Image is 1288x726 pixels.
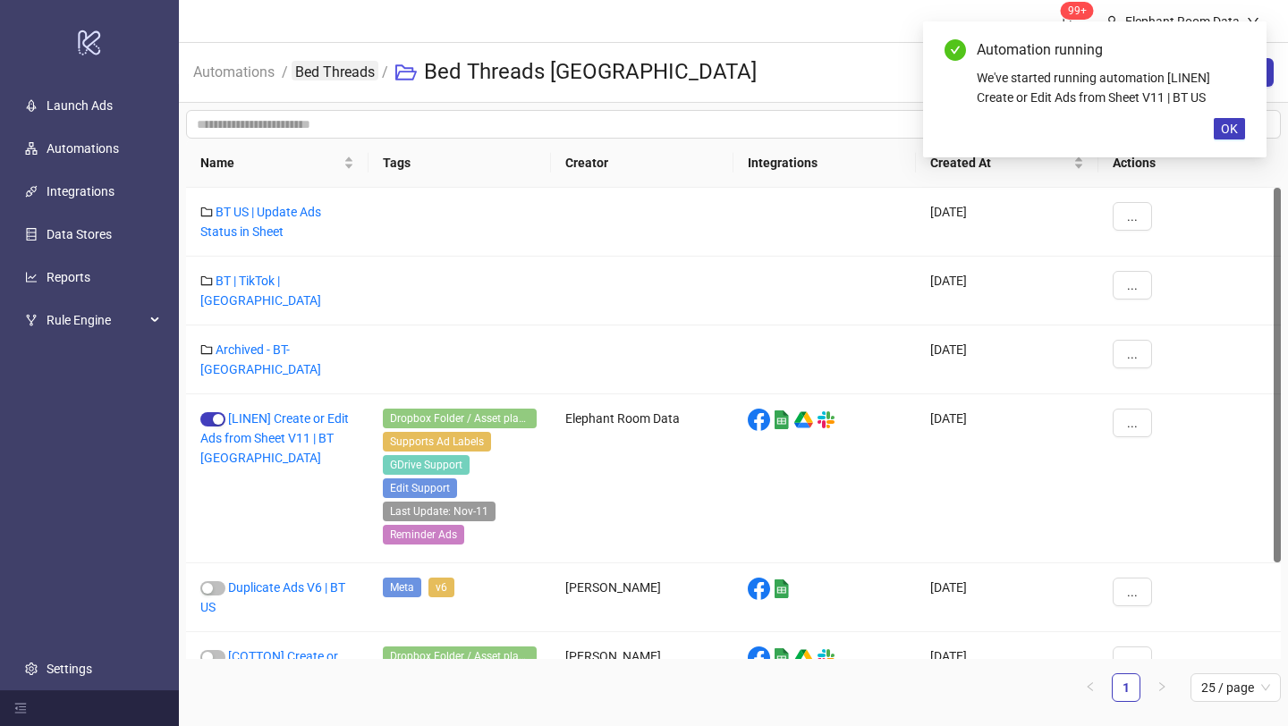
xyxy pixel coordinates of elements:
[200,343,213,356] span: folder
[383,525,464,544] span: Reminder Ads
[1127,654,1138,668] span: ...
[1113,646,1152,675] button: ...
[1113,578,1152,606] button: ...
[428,578,454,597] span: v6
[47,270,90,284] a: Reports
[1076,673,1105,702] li: Previous Page
[1127,585,1138,599] span: ...
[200,205,321,239] a: BT US | Update Ads Status in Sheet
[382,44,388,101] li: /
[1201,674,1270,701] span: 25 / page
[282,44,288,101] li: /
[551,394,733,563] div: Elephant Room Data
[14,702,27,714] span: menu-fold
[190,61,278,80] a: Automations
[1085,681,1096,692] span: left
[200,580,345,614] a: Duplicate Ads V6 | BT US
[200,274,213,287] span: folder
[1148,673,1176,702] button: right
[916,563,1098,632] div: [DATE]
[292,61,378,80] a: Bed Threads
[1247,15,1259,28] span: down
[47,141,119,156] a: Automations
[200,649,340,703] a: [COTTON] Create or Edit Ads from Sheet V11 | BT US
[200,342,321,376] a: Archived - BT-[GEOGRAPHIC_DATA]
[383,502,496,521] span: Last Update: Nov-11
[424,58,757,87] h3: Bed Threads [GEOGRAPHIC_DATA]
[916,188,1098,257] div: [DATE]
[383,478,457,498] span: Edit Support
[1076,673,1105,702] button: left
[551,563,733,632] div: [PERSON_NAME]
[383,432,491,452] span: Supports Ad Labels
[200,206,213,218] span: folder
[1127,416,1138,430] span: ...
[916,325,1098,394] div: [DATE]
[1148,673,1176,702] li: Next Page
[551,139,733,188] th: Creator
[47,184,114,198] a: Integrations
[1106,15,1118,28] span: user
[1113,674,1140,701] a: 1
[1127,209,1138,224] span: ...
[1214,118,1245,139] button: OK
[1112,673,1140,702] li: 1
[916,394,1098,563] div: [DATE]
[1118,12,1247,31] div: Elephant Room Data
[395,62,417,83] span: folder-open
[1191,673,1281,702] div: Page Size
[200,274,321,308] a: BT | TikTok | [GEOGRAPHIC_DATA]
[383,646,537,666] span: Dropbox Folder / Asset placement detection
[383,455,470,475] span: GDrive Support
[1113,271,1152,300] button: ...
[1113,340,1152,368] button: ...
[47,227,112,241] a: Data Stores
[1061,2,1094,20] sup: 1642
[916,257,1098,325] div: [DATE]
[25,314,38,326] span: fork
[47,302,145,338] span: Rule Engine
[383,409,537,428] span: Dropbox Folder / Asset placement detection
[977,39,1245,61] div: Automation running
[47,98,113,113] a: Launch Ads
[186,139,369,188] th: Name
[200,153,340,173] span: Name
[916,139,1098,188] th: Created At
[945,39,966,61] span: check-circle
[369,139,551,188] th: Tags
[1127,278,1138,292] span: ...
[200,411,349,465] a: [LINEN] Create or Edit Ads from Sheet V11 | BT [GEOGRAPHIC_DATA]
[733,139,916,188] th: Integrations
[47,662,92,676] a: Settings
[383,578,421,597] span: Meta
[1113,409,1152,437] button: ...
[977,68,1245,107] div: We've started running automation [LINEN] Create or Edit Ads from Sheet V11 | BT US
[1113,202,1152,231] button: ...
[1157,681,1167,692] span: right
[1127,347,1138,361] span: ...
[1221,122,1238,136] span: OK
